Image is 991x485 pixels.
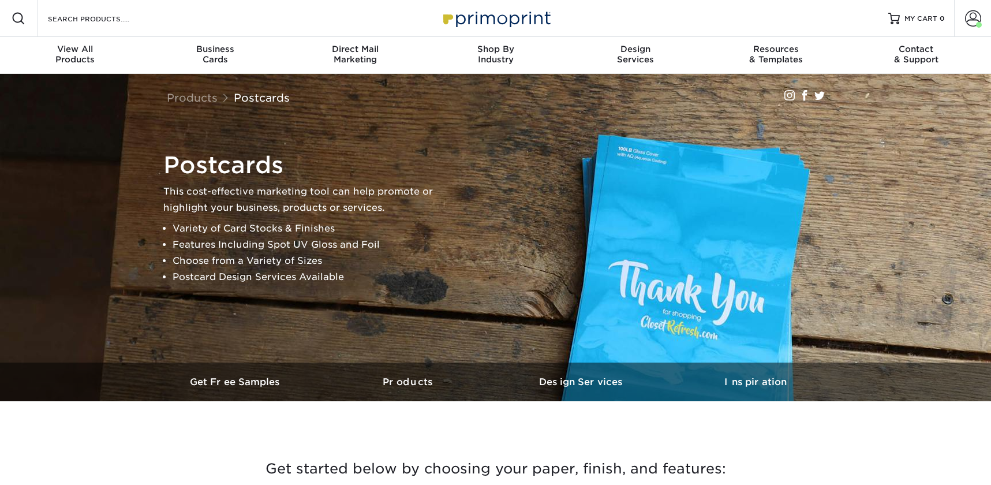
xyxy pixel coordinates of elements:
[285,44,425,65] div: Marketing
[167,91,218,104] a: Products
[163,151,452,179] h1: Postcards
[173,221,452,237] li: Variety of Card Stocks & Finishes
[5,44,145,54] span: View All
[145,37,285,74] a: BusinessCards
[285,37,425,74] a: Direct MailMarketing
[5,37,145,74] a: View AllProducts
[173,253,452,269] li: Choose from a Variety of Sizes
[5,44,145,65] div: Products
[173,269,452,285] li: Postcard Design Services Available
[323,376,496,387] h3: Products
[566,44,706,65] div: Services
[846,37,986,74] a: Contact& Support
[846,44,986,54] span: Contact
[149,363,323,401] a: Get Free Samples
[669,376,842,387] h3: Inspiration
[566,44,706,54] span: Design
[173,237,452,253] li: Features Including Spot UV Gloss and Foil
[496,376,669,387] h3: Design Services
[149,376,323,387] h3: Get Free Samples
[846,44,986,65] div: & Support
[706,44,846,54] span: Resources
[323,363,496,401] a: Products
[940,14,945,23] span: 0
[438,6,554,31] img: Primoprint
[669,363,842,401] a: Inspiration
[285,44,425,54] span: Direct Mail
[47,12,159,25] input: SEARCH PRODUCTS.....
[904,14,937,24] span: MY CART
[163,184,452,216] p: This cost-effective marketing tool can help promote or highlight your business, products or servi...
[706,37,846,74] a: Resources& Templates
[145,44,285,65] div: Cards
[566,37,706,74] a: DesignServices
[496,363,669,401] a: Design Services
[425,37,566,74] a: Shop ByIndustry
[706,44,846,65] div: & Templates
[425,44,566,54] span: Shop By
[145,44,285,54] span: Business
[425,44,566,65] div: Industry
[234,91,290,104] a: Postcards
